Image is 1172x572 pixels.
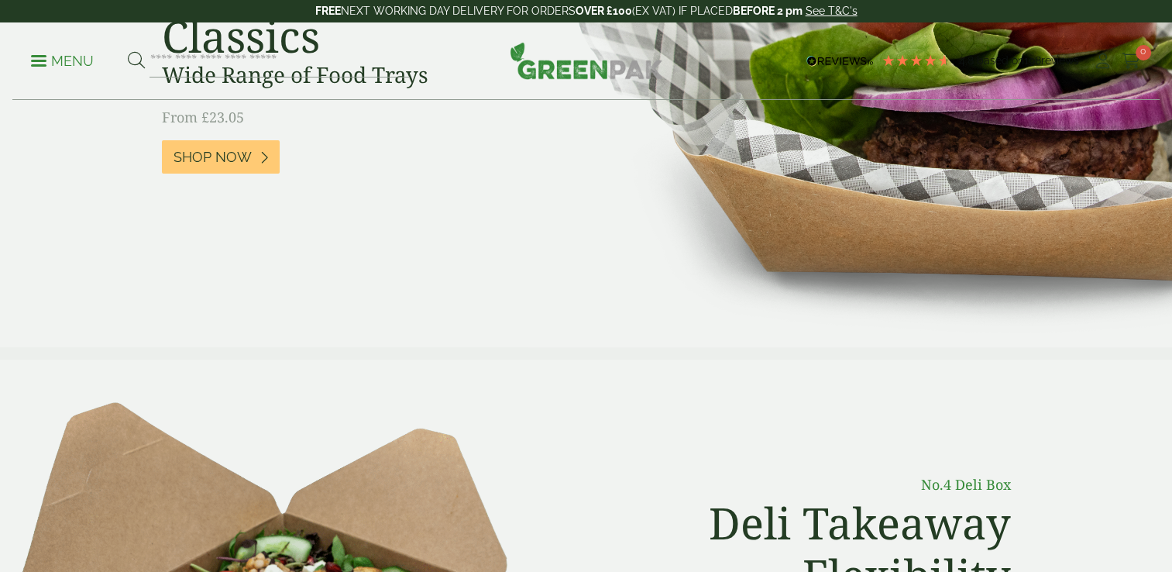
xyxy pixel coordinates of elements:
i: Cart [1122,53,1141,69]
a: 0 [1122,50,1141,73]
span: Based on [977,54,1024,67]
span: Shop Now [174,149,252,166]
a: See T&C's [806,5,858,17]
strong: FREE [315,5,341,17]
p: Menu [31,52,94,71]
a: Shop Now [162,140,280,174]
a: Menu [31,52,94,67]
strong: OVER £100 [576,5,632,17]
img: GreenPak Supplies [510,42,663,79]
span: 198 [1024,54,1041,67]
img: REVIEWS.io [806,56,874,67]
strong: BEFORE 2 pm [733,5,803,17]
span: 4.8 [959,54,977,67]
span: 0 [1136,45,1151,60]
div: 4.79 Stars [882,53,951,67]
i: My Account [1093,53,1112,69]
span: From £23.05 [162,108,244,126]
p: No.4 Deli Box [672,474,1010,495]
span: reviews [1041,54,1079,67]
